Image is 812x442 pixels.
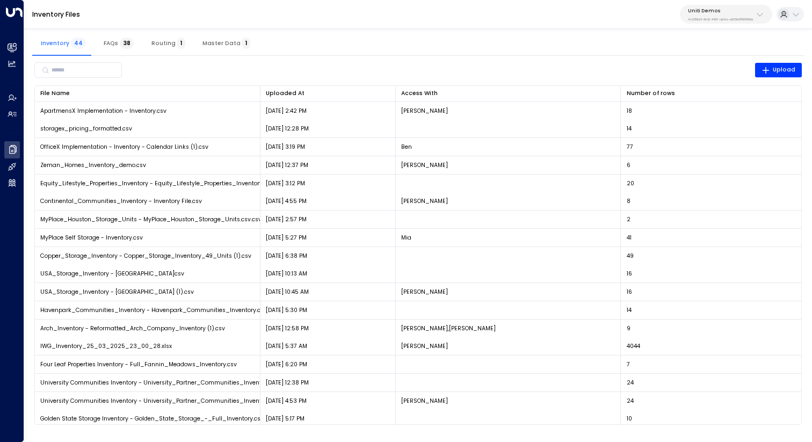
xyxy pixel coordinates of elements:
[266,179,305,187] p: [DATE] 3:12 PM
[401,161,448,169] p: [PERSON_NAME]
[627,288,632,296] span: 16
[40,234,143,242] span: MyPlace Self Storage - Inventory.csv
[627,415,632,423] span: 10
[627,143,633,151] span: 77
[266,415,305,423] p: [DATE] 5:17 PM
[401,197,448,205] p: [PERSON_NAME]
[71,38,86,49] span: 44
[266,306,307,314] p: [DATE] 5:30 PM
[40,161,146,169] span: Zeman_Homes_Inventory_demo.csv
[40,179,293,187] span: Equity_Lifestyle_Properties_Inventory - Equity_Lifestyle_Properties_Inventory.csv (1).csv
[266,161,308,169] p: [DATE] 12:37 PM
[627,360,630,368] span: 7
[627,324,630,332] span: 9
[266,360,307,368] p: [DATE] 6:20 PM
[40,360,237,368] span: Four Leaf Properties Inventory - Full_Fannin_Meadows_Inventory.csv
[755,63,802,78] button: Upload
[627,89,675,98] div: Number of rows
[401,397,448,405] p: [PERSON_NAME]
[266,270,307,278] p: [DATE] 10:13 AM
[104,40,134,47] span: FAQs
[266,252,307,260] p: [DATE] 6:38 PM
[266,89,305,98] div: Uploaded At
[266,324,309,332] p: [DATE] 12:58 PM
[40,215,262,223] span: MyPlace_Houston_Storage_Units - MyPlace_Houston_Storage_Units.csv.csv
[177,38,185,49] span: 1
[266,288,309,296] p: [DATE] 10:45 AM
[40,270,184,278] span: USA_Storage_Inventory - [GEOGRAPHIC_DATA]csv
[627,179,634,187] span: 20
[627,397,634,405] span: 24
[627,161,630,169] span: 6
[40,342,172,350] span: IWG_Inventory_25_03_2025_23_00_28.xlsx
[401,107,448,115] p: [PERSON_NAME]
[688,8,753,14] p: Uniti Demos
[40,89,254,98] div: File Name
[762,65,796,75] span: Upload
[40,197,202,205] span: Continental_Communities_Inventory - Inventory File.csv
[41,40,86,47] span: Inventory
[401,288,448,296] p: [PERSON_NAME]
[40,379,299,387] span: University Communities Inventory - University_Partner_Communities_Inventory_Final.csv
[40,252,251,260] span: Copper_Storage_Inventory - Copper_Storage_Inventory_49_Units (1).csv
[242,38,250,49] span: 1
[40,143,208,151] span: OfficeX Implementation - Inventory - Calendar Links (1).csv
[266,197,307,205] p: [DATE] 4:55 PM
[627,270,632,278] span: 16
[40,397,308,405] span: University Communities Inventory - University_Partner_Communities_Inventory_Final (1).csv
[266,143,305,151] p: [DATE] 3:19 PM
[401,324,496,332] p: [PERSON_NAME], [PERSON_NAME]
[627,379,634,387] span: 24
[627,125,632,133] span: 14
[627,342,640,350] span: 4044
[266,107,307,115] p: [DATE] 2:42 PM
[266,379,309,387] p: [DATE] 12:38 PM
[401,234,411,242] p: Mia
[266,125,309,133] p: [DATE] 12:28 PM
[32,10,80,19] a: Inventory Files
[266,215,307,223] p: [DATE] 2:57 PM
[627,107,632,115] span: 18
[627,197,630,205] span: 8
[266,89,389,98] div: Uploaded At
[40,107,166,115] span: ApartmensX Implementation - Inventory.csv
[401,342,448,350] p: [PERSON_NAME]
[627,215,630,223] span: 2
[401,143,412,151] p: Ben
[688,17,753,21] p: 4c025b01-9fa0-46ff-ab3a-a620b886896e
[40,89,70,98] div: File Name
[627,306,632,314] span: 14
[151,40,185,47] span: Routing
[401,89,615,98] div: Access With
[40,415,264,423] span: Golden State Storage Inventory - Golden_State_Storage_-_Full_Inventory.csv
[120,38,134,49] span: 38
[40,125,132,133] span: storagex_pricing_formatted.csv
[680,5,772,24] button: Uniti Demos4c025b01-9fa0-46ff-ab3a-a620b886896e
[40,306,267,314] span: Havenpark_Communities_Inventory - Havenpark_Communities_Inventory.csv
[202,40,250,47] span: Master Data
[40,324,225,332] span: Arch_Inventory - Reformatted_Arch_Company_Inventory (1).csv
[627,89,796,98] div: Number of rows
[266,234,307,242] p: [DATE] 5:27 PM
[266,342,307,350] p: [DATE] 5:37 AM
[40,288,194,296] span: USA_Storage_Inventory - [GEOGRAPHIC_DATA] (1).csv
[627,234,632,242] span: 41
[627,252,634,260] span: 49
[266,397,307,405] p: [DATE] 4:53 PM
